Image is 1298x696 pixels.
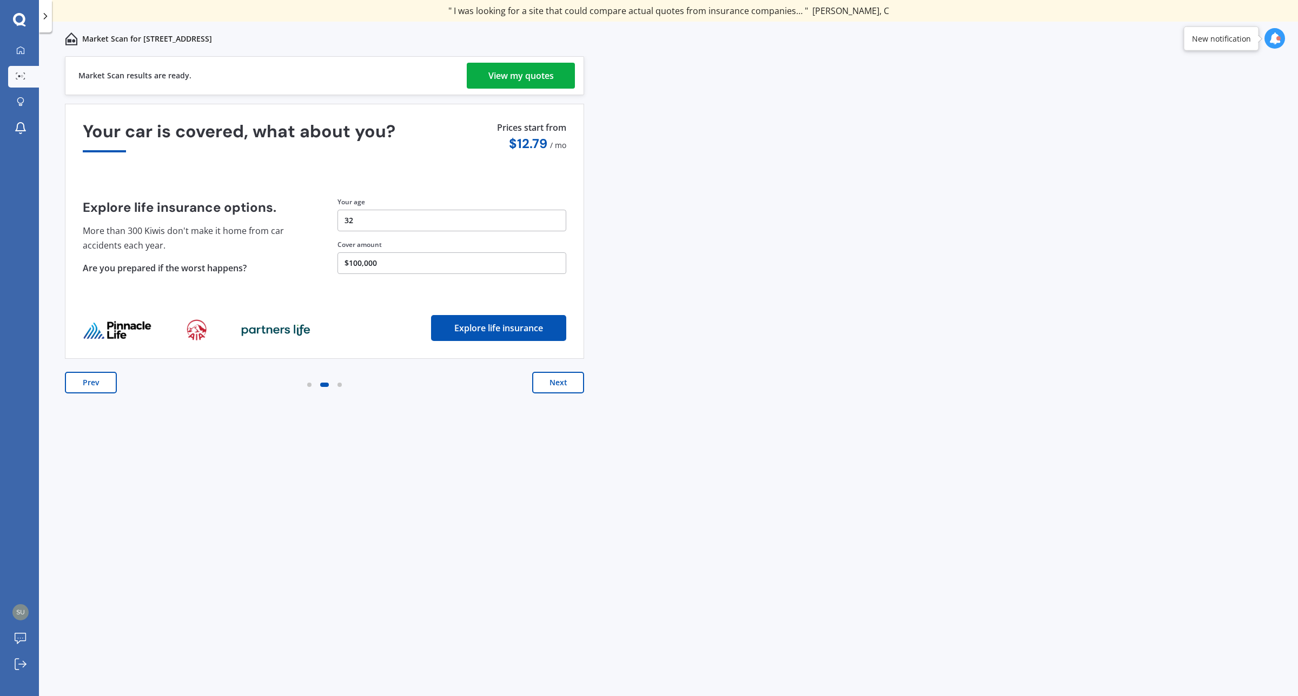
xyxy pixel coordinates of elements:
span: Are you prepared if the worst happens? [83,262,247,274]
a: View my quotes [467,63,575,89]
p: Market Scan for [STREET_ADDRESS] [82,34,212,44]
p: Prices start from [497,122,566,136]
img: life_provider_logo_2 [241,324,310,337]
span: $ 12.79 [509,135,547,152]
div: Market Scan results are ready. [78,57,191,95]
h4: Explore life insurance options. [83,200,312,215]
button: 32 [337,210,566,231]
img: life_provider_logo_0 [83,320,152,340]
div: Your car is covered, what about you? [83,122,566,152]
button: $100,000 [337,252,566,274]
p: More than 300 Kiwis don't make it home from car accidents each year. [83,224,312,252]
div: View my quotes [488,63,554,89]
div: Cover amount [337,240,566,250]
div: New notification [1192,33,1251,44]
button: Explore life insurance [431,315,566,341]
div: Your age [337,197,566,207]
img: d80a47d95b78d27b1b363f04dfc4b6d3 [12,604,29,620]
img: home-and-contents.b802091223b8502ef2dd.svg [65,32,78,45]
img: life_provider_logo_1 [187,319,207,341]
button: Next [532,372,584,393]
button: Prev [65,372,117,393]
span: / mo [550,140,566,150]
